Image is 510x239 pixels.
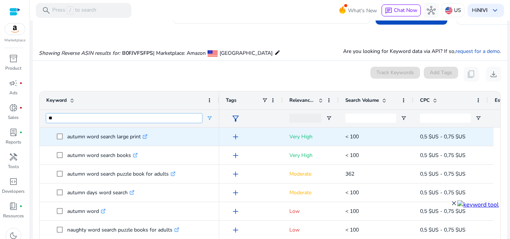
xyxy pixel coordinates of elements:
[345,114,396,123] input: Search Volume Filter Input
[231,207,240,216] span: add
[385,7,392,15] span: chat
[9,54,18,63] span: inventory_2
[67,204,106,219] p: autumn word
[67,166,175,182] p: autumn word search puzzle book for adults
[420,189,466,196] span: 0,5 $US - 0,75 $US
[345,170,354,177] span: 362
[46,114,202,123] input: Keyword Filter Input
[455,48,500,55] a: request for a demo
[9,89,18,96] p: Ads
[226,97,236,104] span: Tags
[382,4,421,16] button: chatChat Now
[427,6,436,15] span: hub
[4,38,25,43] p: Marketplace
[39,50,120,57] i: Showing Reverse ASIN results for:
[326,115,332,121] button: Open Filter Menu
[220,50,273,57] span: [GEOGRAPHIC_DATA]
[19,205,22,208] span: fiber_manual_record
[42,6,51,15] span: search
[343,47,501,55] p: Are you looking for Keyword data via API? If so, .
[231,151,240,160] span: add
[9,128,18,137] span: lab_profile
[19,106,22,109] span: fiber_manual_record
[231,226,240,235] span: add
[445,7,453,14] img: us.svg
[472,8,488,13] p: Hi
[6,139,21,145] p: Reports
[67,129,147,144] p: autumn word search large print
[289,97,315,104] span: Relevance Score
[67,222,179,238] p: naughty word search puzzle books for adults
[345,152,359,159] span: < 100
[153,50,206,57] span: | Marketplace: Amazon
[231,114,240,123] span: filter_alt
[289,129,332,144] p: Very High
[475,115,481,121] button: Open Filter Menu
[489,70,498,79] span: download
[67,6,74,15] span: /
[420,133,466,140] span: 0,5 $US - 0,75 $US
[9,79,18,88] span: campaign
[67,148,138,163] p: autumn word search books
[420,208,466,215] span: 0,5 $US - 0,75 $US
[420,226,466,233] span: 0,5 $US - 0,75 $US
[9,103,18,112] span: donut_small
[289,148,332,163] p: Very High
[274,48,280,57] mat-icon: edit
[394,7,417,14] span: Chat Now
[420,97,430,104] span: CPC
[9,152,18,161] span: handyman
[231,170,240,179] span: add
[46,97,67,104] span: Keyword
[345,189,359,196] span: < 100
[231,132,240,141] span: add
[289,222,332,238] p: Low
[8,163,19,170] p: Tools
[19,82,22,85] span: fiber_manual_record
[289,166,332,182] p: Moderate
[122,50,153,57] span: B0FJVFSFPS
[477,7,488,14] b: NIVI
[345,208,359,215] span: < 100
[420,170,466,177] span: 0,5 $US - 0,75 $US
[206,115,212,121] button: Open Filter Menu
[420,114,471,123] input: CPC Filter Input
[3,213,24,219] p: Resources
[345,97,379,104] span: Search Volume
[9,202,18,211] span: book_4
[345,226,359,233] span: < 100
[420,152,466,159] span: 0,5 $US - 0,75 $US
[376,7,447,25] button: Search
[424,3,439,18] button: hub
[491,6,500,15] span: keyboard_arrow_down
[289,185,332,200] p: Moderate
[348,4,377,17] span: What's New
[289,204,332,219] p: Low
[345,133,359,140] span: < 100
[8,114,19,121] p: Sales
[231,188,240,197] span: add
[401,115,407,121] button: Open Filter Menu
[9,177,18,186] span: code_blocks
[67,185,134,200] p: autumn days word search
[454,4,461,17] p: US
[2,188,25,195] p: Developers
[52,6,96,15] p: Press to search
[19,131,22,134] span: fiber_manual_record
[486,67,501,82] button: download
[5,23,25,35] img: amazon.svg
[5,65,21,72] p: Product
